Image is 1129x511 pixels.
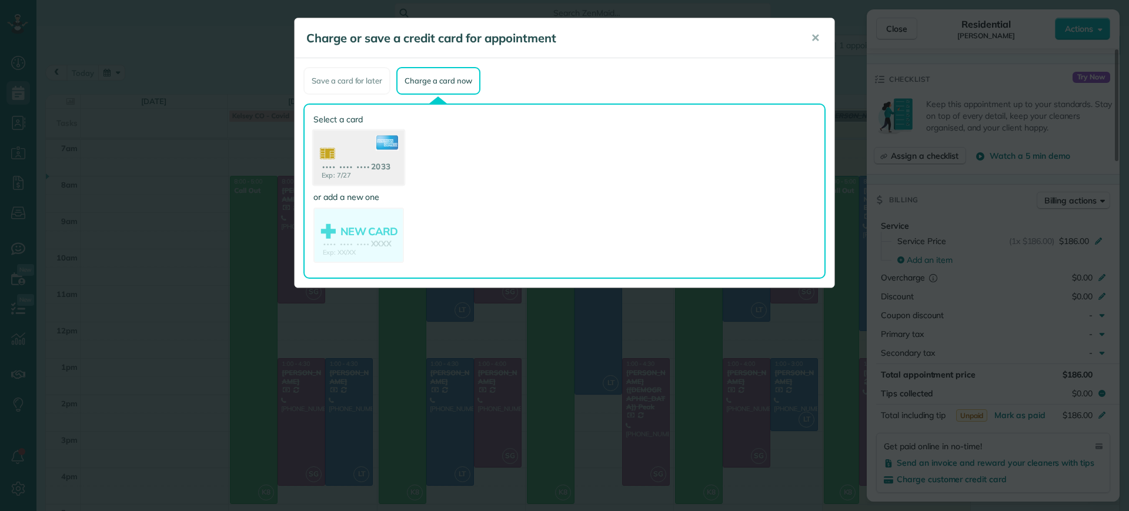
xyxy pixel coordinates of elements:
span: ✕ [811,31,820,45]
div: Save a card for later [303,67,390,95]
label: or add a new one [313,191,404,203]
label: Select a card [313,113,404,125]
div: Charge a card now [396,67,480,95]
h5: Charge or save a credit card for appointment [306,30,794,46]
